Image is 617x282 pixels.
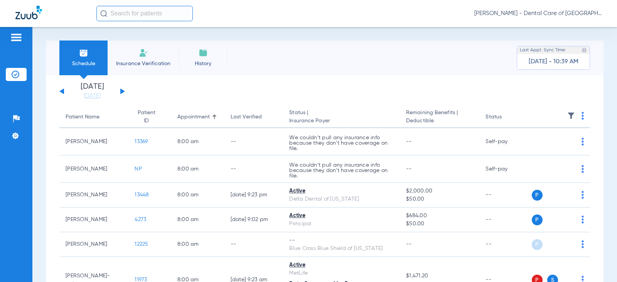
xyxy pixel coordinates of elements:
[406,117,473,125] span: Deductible
[406,272,473,280] span: $1,471.20
[171,183,224,208] td: 8:00 AM
[100,10,107,17] img: Search Icon
[224,183,283,208] td: [DATE] 9:23 PM
[171,208,224,232] td: 8:00 AM
[406,241,412,247] span: --
[135,192,149,198] span: 13448
[199,48,208,57] img: History
[289,195,394,203] div: Delta Dental of [US_STATE]
[66,113,99,121] div: Patient Name
[479,232,531,257] td: --
[224,128,283,155] td: --
[474,10,602,17] span: [PERSON_NAME] - Dental Care of [GEOGRAPHIC_DATA]
[289,245,394,253] div: Blue Cross Blue Shield of [US_STATE]
[289,269,394,277] div: MetLife
[69,92,115,100] a: [DATE]
[231,113,277,121] div: Last Verified
[113,60,173,68] span: Insurance Verification
[406,220,473,228] span: $50.00
[582,165,584,173] img: group-dot-blue.svg
[135,139,148,144] span: 13369
[479,106,531,128] th: Status
[289,220,394,228] div: Principal
[224,208,283,232] td: [DATE] 9:02 PM
[406,195,473,203] span: $50.00
[224,232,283,257] td: --
[171,128,224,155] td: 8:00 AM
[406,139,412,144] span: --
[532,214,543,225] span: P
[582,47,587,53] img: last sync help info
[289,135,394,151] p: We couldn’t pull any insurance info because they don’t have coverage on file.
[289,117,394,125] span: Insurance Payer
[96,6,193,21] input: Search for patients
[177,113,210,121] div: Appointment
[10,33,22,42] img: hamburger-icon
[400,106,479,128] th: Remaining Benefits |
[479,155,531,183] td: Self-pay
[289,162,394,179] p: We couldn’t pull any insurance info because they don’t have coverage on file.
[479,128,531,155] td: Self-pay
[532,190,543,201] span: P
[135,109,158,125] div: Patient ID
[66,113,122,121] div: Patient Name
[59,183,128,208] td: [PERSON_NAME]
[177,113,218,121] div: Appointment
[289,261,394,269] div: Active
[582,112,584,120] img: group-dot-blue.svg
[59,128,128,155] td: [PERSON_NAME]
[135,109,165,125] div: Patient ID
[15,6,42,19] img: Zuub Logo
[135,217,146,222] span: 4273
[135,166,142,172] span: NP
[582,191,584,199] img: group-dot-blue.svg
[283,106,400,128] th: Status |
[406,166,412,172] span: --
[185,60,221,68] span: History
[171,232,224,257] td: 8:00 AM
[532,239,543,250] span: P
[520,46,566,54] span: Last Appt. Sync Time:
[59,232,128,257] td: [PERSON_NAME]
[582,240,584,248] img: group-dot-blue.svg
[406,187,473,195] span: $2,000.00
[59,208,128,232] td: [PERSON_NAME]
[567,112,575,120] img: filter.svg
[224,155,283,183] td: --
[582,216,584,223] img: group-dot-blue.svg
[582,138,584,145] img: group-dot-blue.svg
[479,208,531,232] td: --
[406,212,473,220] span: $684.00
[139,48,148,57] img: Manual Insurance Verification
[231,113,262,121] div: Last Verified
[135,241,148,247] span: 12225
[171,155,224,183] td: 8:00 AM
[529,58,578,66] span: [DATE] - 10:39 AM
[479,183,531,208] td: --
[59,155,128,183] td: [PERSON_NAME]
[65,60,102,68] span: Schedule
[69,83,115,100] li: [DATE]
[289,236,394,245] div: --
[289,187,394,195] div: Active
[289,212,394,220] div: Active
[79,48,88,57] img: Schedule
